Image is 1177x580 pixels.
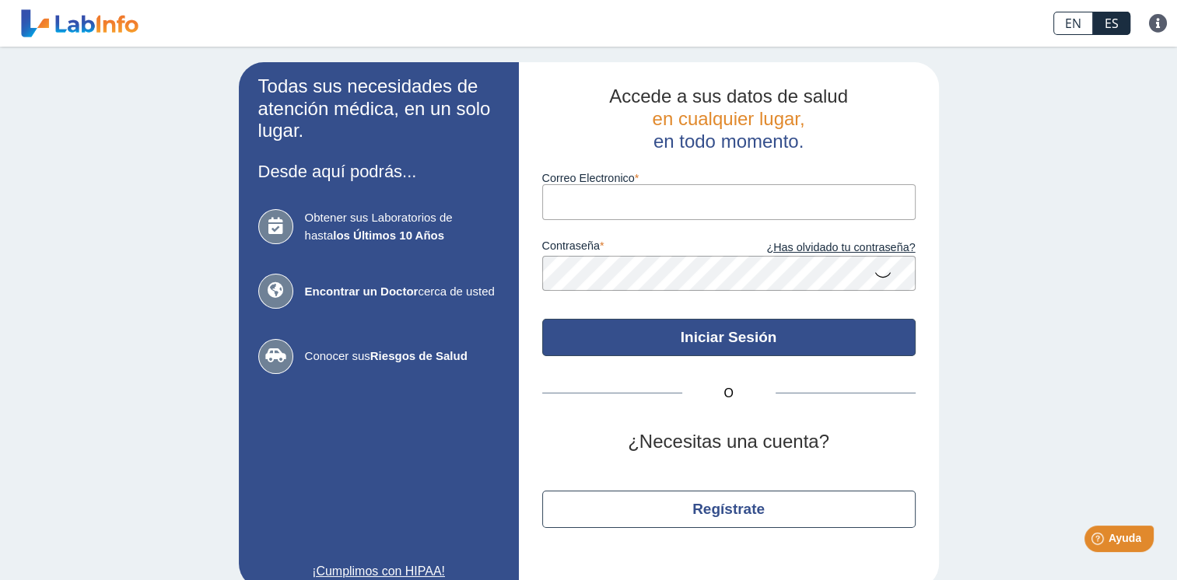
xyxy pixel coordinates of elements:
[305,348,499,365] span: Conocer sus
[542,239,729,257] label: contraseña
[305,285,419,298] b: Encontrar un Doctor
[370,349,468,362] b: Riesgos de Salud
[542,431,916,453] h2: ¿Necesitas una cuenta?
[542,491,916,528] button: Regístrate
[729,239,916,257] a: ¿Has olvidado tu contraseña?
[609,86,848,107] span: Accede a sus datos de salud
[1093,12,1130,35] a: ES
[652,108,804,129] span: en cualquier lugar,
[1053,12,1093,35] a: EN
[305,209,499,244] span: Obtener sus Laboratorios de hasta
[305,283,499,301] span: cerca de usted
[258,162,499,181] h3: Desde aquí podrás...
[653,131,804,152] span: en todo momento.
[1039,519,1160,563] iframe: Help widget launcher
[682,384,776,403] span: O
[333,229,444,242] b: los Últimos 10 Años
[542,319,916,356] button: Iniciar Sesión
[258,75,499,142] h2: Todas sus necesidades de atención médica, en un solo lugar.
[542,172,916,184] label: Correo Electronico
